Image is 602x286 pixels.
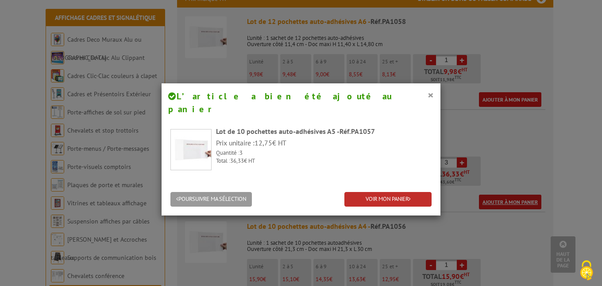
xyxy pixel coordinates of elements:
[344,192,432,207] a: VOIR MON PANIER
[230,157,244,165] span: 36,33
[168,90,434,115] h4: L’article a bien été ajouté au panier
[340,127,375,136] span: Réf.PA1057
[255,138,272,147] span: 12,75
[239,149,243,157] span: 3
[170,192,252,207] button: POURSUIVRE MA SÉLECTION
[571,256,602,286] button: Cookies (fenêtre modale)
[428,89,434,101] button: ×
[216,149,432,157] p: Quantité :
[216,126,432,137] div: Lot de 10 pochettes auto-adhésives A5 -
[216,157,432,165] p: Total : € HT
[575,259,598,282] img: Cookies (fenêtre modale)
[216,138,432,148] p: Prix unitaire : € HT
